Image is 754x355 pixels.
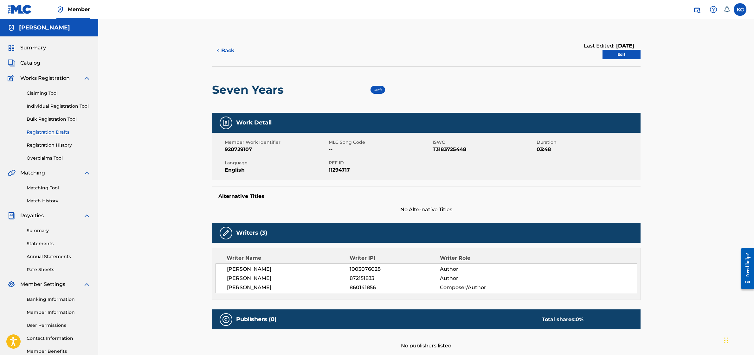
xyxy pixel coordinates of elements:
img: Member Settings [8,281,15,288]
div: User Menu [734,3,746,16]
h5: Alternative Titles [218,193,634,200]
span: Author [440,275,522,282]
span: Author [440,265,522,273]
span: No Alternative Titles [212,206,641,213]
a: Matching Tool [27,185,91,191]
button: < Back [212,43,250,59]
img: MLC Logo [8,5,32,14]
img: Publishers [222,316,230,323]
img: expand [83,74,91,82]
span: 920729107 [225,146,327,153]
img: Accounts [8,24,15,32]
a: Match History [27,198,91,204]
span: Member [68,6,90,13]
span: T3183725448 [433,146,535,153]
iframe: Resource Center [736,243,754,294]
span: -- [329,146,431,153]
a: CatalogCatalog [8,59,40,67]
img: Royalties [8,212,15,219]
a: Registration Drafts [27,129,91,136]
h5: Publishers (0) [236,316,276,323]
div: Help [707,3,720,16]
span: Matching [20,169,45,177]
span: 860141856 [350,284,440,291]
span: Royalties [20,212,44,219]
span: 1003076028 [350,265,440,273]
div: Writer Role [440,254,522,262]
img: Matching [8,169,16,177]
a: Individual Registration Tool [27,103,91,110]
span: 03:48 [537,146,639,153]
h2: Seven Years [212,83,287,97]
div: No publishers listed [212,329,641,350]
a: Member Benefits [27,348,91,355]
span: 11294717 [329,166,431,174]
img: expand [83,281,91,288]
span: MLC Song Code [329,139,431,146]
a: Contact Information [27,335,91,342]
img: Top Rightsholder [56,6,64,13]
img: expand [83,212,91,219]
span: 0 % [576,316,583,322]
iframe: Chat Widget [722,325,754,355]
span: [PERSON_NAME] [227,265,350,273]
a: Bulk Registration Tool [27,116,91,123]
a: Overclaims Tool [27,155,91,162]
div: Writer IPI [350,254,440,262]
span: [PERSON_NAME] [227,275,350,282]
a: Registration History [27,142,91,149]
img: Summary [8,44,15,52]
span: ISWC [433,139,535,146]
span: 872151833 [350,275,440,282]
span: Catalog [20,59,40,67]
img: expand [83,169,91,177]
a: Member Information [27,309,91,316]
img: Work Detail [222,119,230,127]
a: Summary [27,227,91,234]
span: Draft [374,88,382,92]
span: [DATE] [615,43,634,49]
img: Writers [222,229,230,237]
span: Duration [537,139,639,146]
span: Language [225,160,327,166]
span: Member Settings [20,281,65,288]
div: Notifications [724,6,730,13]
a: Claiming Tool [27,90,91,97]
img: Catalog [8,59,15,67]
img: help [710,6,717,13]
a: User Permissions [27,322,91,329]
h5: Writers (3) [236,229,267,237]
div: Last Edited: [584,42,634,50]
span: Composer/Author [440,284,522,291]
span: REF ID [329,160,431,166]
h5: KACIE GRENON [19,24,70,31]
a: Annual Statements [27,253,91,260]
span: English [225,166,327,174]
a: Rate Sheets [27,266,91,273]
a: Banking Information [27,296,91,303]
img: search [693,6,701,13]
span: [PERSON_NAME] [227,284,350,291]
div: Writer Name [227,254,350,262]
a: Edit [603,50,641,59]
img: Works Registration [8,74,16,82]
a: Statements [27,240,91,247]
div: Total shares: [542,316,583,323]
span: Summary [20,44,46,52]
a: SummarySummary [8,44,46,52]
a: Public Search [691,3,703,16]
div: Drag [724,331,728,350]
h5: Work Detail [236,119,272,126]
span: Member Work Identifier [225,139,327,146]
span: Works Registration [20,74,70,82]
